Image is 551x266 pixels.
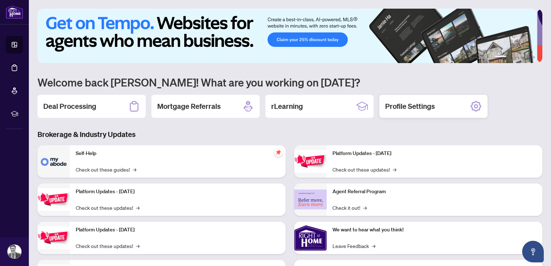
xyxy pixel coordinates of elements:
a: Check out these updates!→ [76,204,140,212]
button: Open asap [522,241,544,262]
img: Profile Icon [8,245,21,258]
a: Check out these updates!→ [332,165,396,173]
h2: rLearning [271,101,303,111]
span: → [363,204,367,212]
a: Leave Feedback→ [332,242,375,250]
h2: Mortgage Referrals [157,101,221,111]
img: Self-Help [38,145,70,178]
img: Platform Updates - September 16, 2025 [38,188,70,211]
p: Self-Help [76,150,280,158]
button: 1 [495,56,506,59]
a: Check out these guides!→ [76,165,136,173]
button: 5 [526,56,529,59]
img: We want to hear what you think! [294,222,327,254]
p: Platform Updates - [DATE] [76,188,280,196]
p: Agent Referral Program [332,188,537,196]
img: logo [6,5,23,19]
img: Platform Updates - July 21, 2025 [38,226,70,249]
span: → [393,165,396,173]
img: Agent Referral Program [294,190,327,209]
button: 6 [532,56,535,59]
button: 2 [509,56,512,59]
h1: Welcome back [PERSON_NAME]! What are you working on [DATE]? [38,75,542,89]
span: → [133,165,136,173]
p: Platform Updates - [DATE] [332,150,537,158]
span: pushpin [274,148,283,157]
h2: Deal Processing [43,101,96,111]
p: Platform Updates - [DATE] [76,226,280,234]
img: Platform Updates - June 23, 2025 [294,150,327,173]
a: Check it out!→ [332,204,367,212]
a: Check out these updates!→ [76,242,140,250]
span: → [136,242,140,250]
h2: Profile Settings [385,101,435,111]
button: 3 [515,56,518,59]
img: Slide 0 [38,9,537,63]
p: We want to hear what you think! [332,226,537,234]
button: 4 [521,56,524,59]
span: → [136,204,140,212]
h3: Brokerage & Industry Updates [38,129,542,139]
span: → [372,242,375,250]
